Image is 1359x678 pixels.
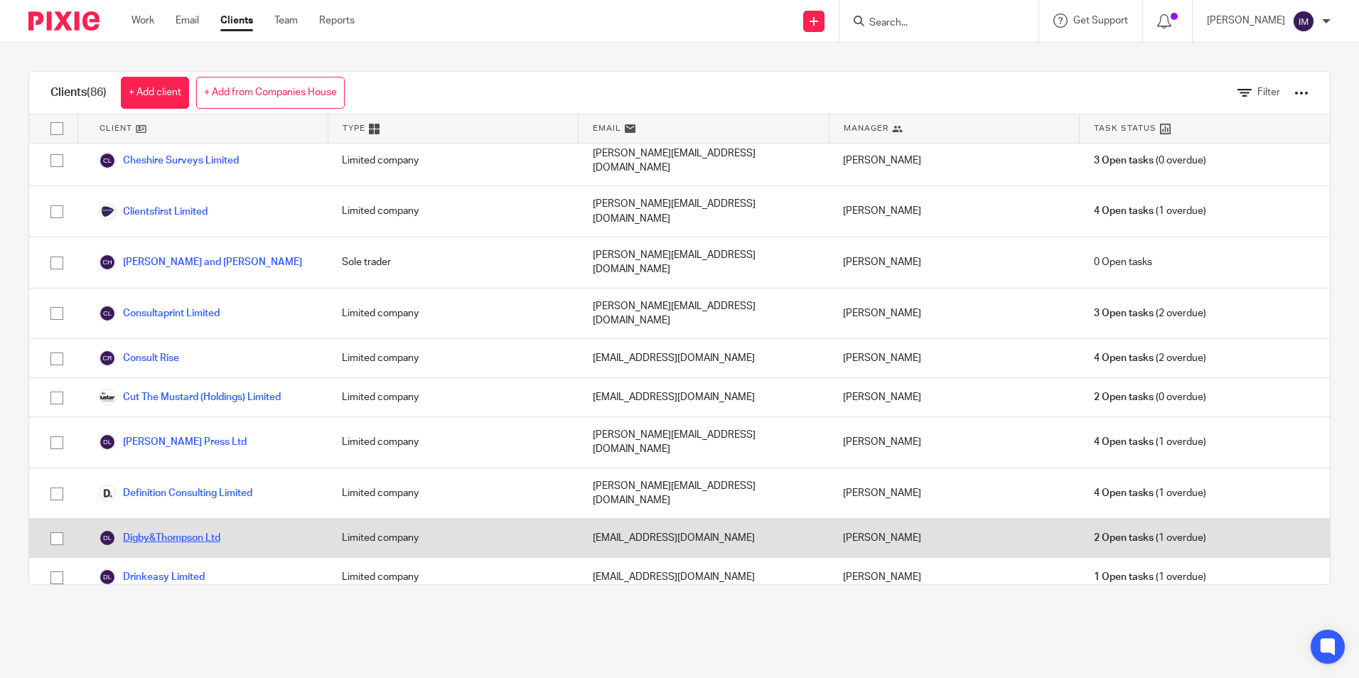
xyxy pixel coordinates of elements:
input: Select all [43,115,70,142]
span: (2 overdue) [1094,351,1206,365]
div: [PERSON_NAME] [829,186,1079,237]
a: Definition Consulting Limited [99,485,252,502]
span: (1 overdue) [1094,570,1206,584]
span: 3 Open tasks [1094,154,1154,168]
span: (86) [87,87,107,98]
div: [PERSON_NAME][EMAIL_ADDRESS][DOMAIN_NAME] [579,289,829,339]
a: Work [131,14,154,28]
div: Sole trader [328,237,578,288]
span: 4 Open tasks [1094,486,1154,500]
a: [PERSON_NAME] and [PERSON_NAME] [99,254,302,271]
img: svg%3E [99,529,116,547]
div: [PERSON_NAME][EMAIL_ADDRESS][DOMAIN_NAME] [579,186,829,237]
span: Client [100,122,132,134]
span: Email [593,122,621,134]
a: + Add client [121,77,189,109]
span: Task Status [1094,122,1156,134]
div: [PERSON_NAME] [829,558,1079,596]
div: [PERSON_NAME] [829,136,1079,186]
div: [PERSON_NAME][EMAIL_ADDRESS][DOMAIN_NAME] [579,417,829,468]
div: Limited company [328,289,578,339]
div: Limited company [328,519,578,557]
span: 4 Open tasks [1094,435,1154,449]
span: Type [343,122,365,134]
img: svg%3E [99,434,116,451]
a: Email [176,14,199,28]
span: 0 Open tasks [1094,255,1152,269]
a: [PERSON_NAME] Press Ltd [99,434,247,451]
img: svg%3E [99,350,116,367]
span: 2 Open tasks [1094,390,1154,404]
div: Limited company [328,417,578,468]
div: [EMAIL_ADDRESS][DOMAIN_NAME] [579,558,829,596]
span: 1 Open tasks [1094,570,1154,584]
img: Logo.png [99,389,116,406]
div: Limited company [328,186,578,237]
div: [PERSON_NAME] [829,237,1079,288]
div: [PERSON_NAME] [829,519,1079,557]
div: [PERSON_NAME] [829,417,1079,468]
a: + Add from Companies House [196,77,345,109]
span: Manager [844,122,888,134]
a: Consultaprint Limited [99,305,220,322]
img: svg%3E [99,305,116,322]
img: Pixie [28,11,100,31]
a: Reports [319,14,355,28]
div: [PERSON_NAME][EMAIL_ADDRESS][DOMAIN_NAME] [579,136,829,186]
span: 3 Open tasks [1094,306,1154,321]
div: Limited company [328,378,578,416]
div: [PERSON_NAME] [829,378,1079,416]
div: [EMAIL_ADDRESS][DOMAIN_NAME] [579,519,829,557]
a: Team [274,14,298,28]
div: Limited company [328,339,578,377]
span: (0 overdue) [1094,390,1206,404]
span: (1 overdue) [1094,435,1206,449]
input: Search [868,17,996,30]
img: svg%3E [99,152,116,169]
span: 4 Open tasks [1094,351,1154,365]
div: [PERSON_NAME][EMAIL_ADDRESS][DOMAIN_NAME] [579,468,829,519]
a: Drinkeasy Limited [99,569,205,586]
span: 4 Open tasks [1094,204,1154,218]
a: Digby&Thompson Ltd [99,529,220,547]
div: [PERSON_NAME] [829,339,1079,377]
span: Filter [1257,87,1280,97]
img: svg%3E [99,569,116,586]
span: (1 overdue) [1094,204,1206,218]
img: Logo.png [99,203,116,220]
a: Consult Rise [99,350,179,367]
div: Limited company [328,558,578,596]
a: Cheshire Surveys Limited [99,152,239,169]
img: svg%3E [99,254,116,271]
div: [EMAIL_ADDRESS][DOMAIN_NAME] [579,378,829,416]
div: [PERSON_NAME] [829,289,1079,339]
a: Clientsfirst Limited [99,203,208,220]
span: 2 Open tasks [1094,531,1154,545]
span: (1 overdue) [1094,531,1206,545]
div: Limited company [328,468,578,519]
span: Get Support [1073,16,1128,26]
h1: Clients [50,85,107,100]
div: Limited company [328,136,578,186]
a: Clients [220,14,253,28]
span: (1 overdue) [1094,486,1206,500]
img: definition_consulting_limited_logo.jpg [99,485,116,502]
div: [PERSON_NAME][EMAIL_ADDRESS][DOMAIN_NAME] [579,237,829,288]
a: Cut The Mustard (Holdings) Limited [99,389,281,406]
img: svg%3E [1292,10,1315,33]
div: [PERSON_NAME] [829,468,1079,519]
div: [EMAIL_ADDRESS][DOMAIN_NAME] [579,339,829,377]
span: (2 overdue) [1094,306,1206,321]
p: [PERSON_NAME] [1207,14,1285,28]
span: (0 overdue) [1094,154,1206,168]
